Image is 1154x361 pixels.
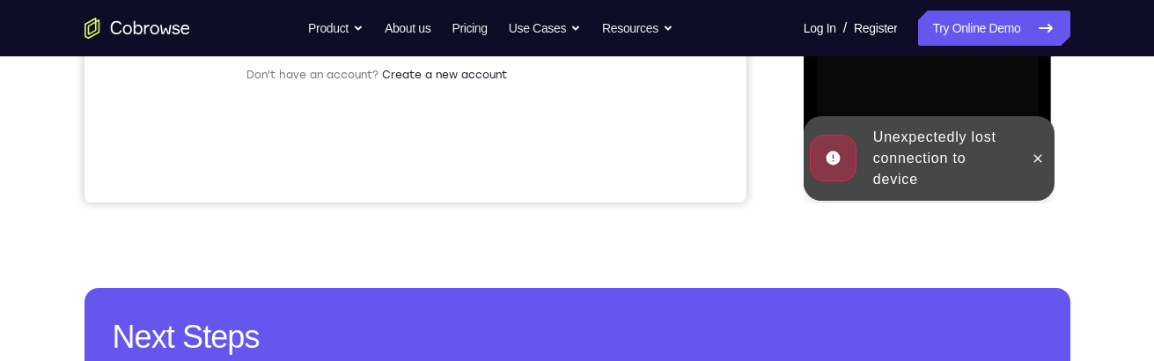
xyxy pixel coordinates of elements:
button: Resources [602,11,673,46]
a: Try Online Demo [918,11,1069,46]
button: Product [308,11,364,46]
a: Go to the home page [85,18,190,39]
a: Log In [804,11,836,46]
button: Use Cases [509,11,581,46]
button: Sign in with Google [162,279,500,314]
div: Sign in with GitHub [286,330,405,348]
div: Sign in with Google [285,288,405,306]
a: Register [854,11,897,46]
a: Pricing [452,11,487,46]
h2: Next Steps [113,316,1042,358]
h1: Sign in to your account [162,121,500,145]
span: / [843,18,847,39]
button: Sign in with GitHub [162,321,500,357]
button: Sign in [162,202,500,237]
a: About us [385,11,430,46]
p: or [322,252,341,266]
input: Enter your email [173,168,489,186]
